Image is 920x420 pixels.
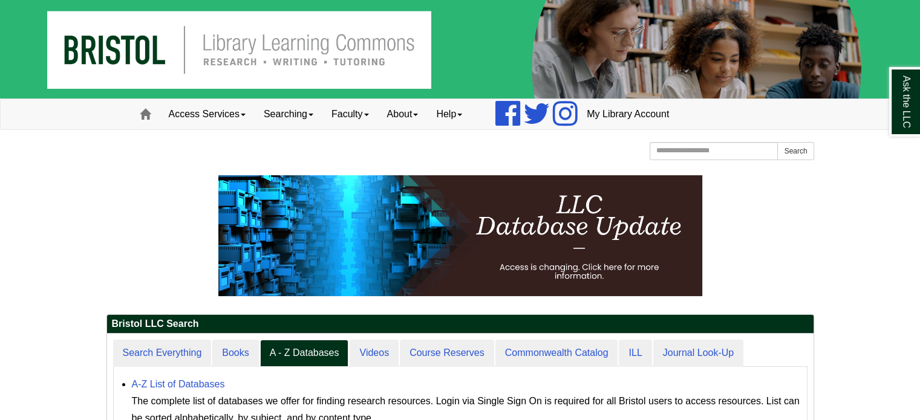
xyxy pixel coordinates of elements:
a: Books [212,340,258,367]
img: HTML tutorial [218,175,702,296]
a: A-Z List of Databases [132,379,225,389]
a: Search Everything [113,340,212,367]
a: Course Reserves [400,340,494,367]
a: Access Services [160,99,255,129]
a: Help [427,99,471,129]
a: Journal Look-Up [653,340,743,367]
a: A - Z Databases [260,340,349,367]
button: Search [777,142,814,160]
a: Faculty [322,99,378,129]
a: Commonwealth Catalog [495,340,618,367]
a: About [378,99,428,129]
a: My Library Account [578,99,678,129]
h2: Bristol LLC Search [107,315,814,334]
a: Videos [350,340,399,367]
a: Searching [255,99,322,129]
a: ILL [619,340,651,367]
